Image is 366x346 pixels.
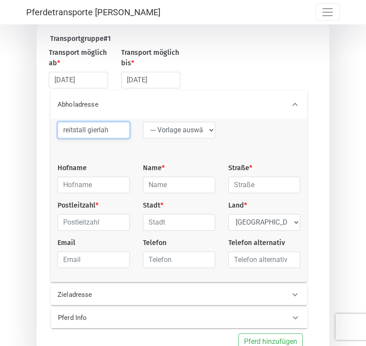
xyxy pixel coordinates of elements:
label: Telefon [143,238,166,248]
input: Straße [228,177,301,193]
label: Land [228,200,247,211]
input: Telefon [143,252,215,268]
div: Abholadresse [51,91,308,118]
p: Pferd Info [58,313,159,323]
div: Abholadresse [51,118,308,282]
p: Abholadresse [58,100,158,110]
label: Straße [228,163,252,173]
label: Postleitzahl [58,200,98,211]
label: Telefon alternativ [228,238,285,248]
label: Hofname [58,163,87,173]
input: Hofname [58,177,130,193]
label: Transport möglich ab [49,47,108,68]
input: Telefon alternativ [228,252,301,268]
label: Stadt [143,200,163,211]
input: Datum auswählen [121,72,180,88]
input: Postleitzahl [58,214,130,231]
input: Ort mit Google Maps suchen [58,122,130,138]
button: Toggle navigation [315,3,340,21]
input: Email [58,252,130,268]
input: Datum auswählen [49,72,108,88]
div: Zieladresse [51,284,308,305]
label: Transportgruppe # 1 [50,34,111,44]
input: Name [143,177,215,193]
input: Stadt [143,214,215,231]
div: Pferd Info [51,307,308,328]
label: Email [58,238,75,248]
p: Zieladresse [58,290,158,300]
a: Pferdetransporte [PERSON_NAME] [26,3,160,21]
label: Name [143,163,165,173]
label: Transport möglich bis [121,47,180,68]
